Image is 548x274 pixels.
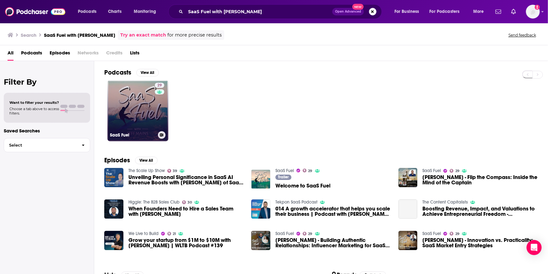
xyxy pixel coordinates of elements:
img: Yuliya Gorenko - Building Authentic Relationships: Influencer Marketing for SaaS Brands [251,231,270,250]
a: Try an exact match [120,31,166,39]
span: 014 A growth accelerator that helps you scale their business | Podcast with [PERSON_NAME] Leadership [275,206,391,217]
button: open menu [129,7,164,17]
span: Choose a tab above to access filters. [9,107,59,115]
span: All [8,48,14,61]
img: Andy Lee - Innovation vs. Practicality: SaaS Market Entry Strategies [399,231,418,250]
span: Logged in as patiencebaldacci [526,5,540,19]
button: Open AdvancedNew [332,8,364,15]
span: Trailer [278,175,289,179]
a: The Content Capitalists [422,199,468,205]
a: Unveiling Personal Significance in SaaS AI Revenue Boosts with Jeff Mains of Saas Fuel Podcast [128,175,244,185]
span: 29 [308,232,312,235]
img: Podchaser - Follow, Share and Rate Podcasts [5,6,65,18]
a: Welcome to SaaS Fuel [251,170,270,189]
a: SaaS Fuel [422,168,441,173]
div: Search podcasts, credits, & more... [174,4,388,19]
a: 39 [167,169,177,173]
span: 21 [173,232,176,235]
button: Select [4,138,90,152]
a: SaaS Fuel [422,231,441,236]
button: open menu [426,7,469,17]
img: When Founders Need to Hire a Sales Team with Jeff Mains [104,199,123,219]
h2: Podcasts [104,69,131,76]
span: 39 [173,170,177,172]
h2: Episodes [104,156,130,164]
span: Charts [108,7,122,16]
a: We Live to Build [128,231,159,236]
a: Grow your startup from $1M to $10M with Jeff Mains | WLTB Podcast #139 [128,238,244,248]
button: View All [136,69,159,76]
img: User Profile [526,5,540,19]
span: Unveiling Personal Significance in SaaS AI Revenue Boosts with [PERSON_NAME] of Saas Fuel Podcast [128,175,244,185]
img: Grow your startup from $1M to $10M with Jeff Mains | WLTB Podcast #139 [104,231,123,250]
img: 014 A growth accelerator that helps you scale their business | Podcast with Jeff Mains - Champion... [251,199,270,219]
button: open menu [469,7,492,17]
a: SaaS Fuel [275,231,294,236]
a: Jeff Mains - Flip the Compass: Inside the Mind of the Captain [422,175,538,185]
span: When Founders Need to Hire a Sales Team with [PERSON_NAME] [128,206,244,217]
a: Higgle: The B2B Sales Club [128,199,180,205]
span: New [352,4,364,10]
a: 29SaaS Fuel [107,80,168,141]
span: Podcasts [78,7,96,16]
a: The Scale Up Show [128,168,165,173]
a: Podcasts [21,48,42,61]
span: Monitoring [134,7,156,16]
span: Lists [130,48,139,61]
span: Open Advanced [335,10,361,13]
button: View All [135,157,158,164]
svg: Add a profile image [535,5,540,10]
span: 29 [308,170,312,172]
img: Jeff Mains - Flip the Compass: Inside the Mind of the Captain [399,168,418,187]
span: Networks [78,48,99,61]
p: Saved Searches [4,128,90,134]
span: 30 [187,201,192,204]
span: Boosting Revenue, Impact, and Valuations to Achieve Entrepreneurial Freedom - [PERSON_NAME] [422,206,538,217]
a: 29 [450,169,459,173]
span: [PERSON_NAME] - Flip the Compass: Inside the Mind of the Captain [422,175,538,185]
a: PodcastsView All [104,69,159,76]
button: open menu [73,7,105,17]
span: Welcome to SaaS Fuel [275,183,330,188]
span: 29 [157,82,162,89]
a: 29 [303,169,312,172]
h3: SaaS Fuel [110,132,155,138]
span: For Podcasters [430,7,460,16]
a: 29 [303,232,312,236]
input: Search podcasts, credits, & more... [186,7,332,17]
a: Tekpon SaaS Podcast [275,199,317,205]
span: More [473,7,484,16]
a: SaaS Fuel [275,168,294,173]
a: Show notifications dropdown [493,6,504,17]
a: EpisodesView All [104,156,158,164]
h3: SaaS Fuel with [PERSON_NAME] [44,32,115,38]
a: 29 [450,232,459,236]
a: Andy Lee - Innovation vs. Practicality: SaaS Market Entry Strategies [422,238,538,248]
span: 29 [455,232,459,235]
a: 21 [167,232,176,236]
span: Grow your startup from $1M to $10M with [PERSON_NAME] | WLTB Podcast #139 [128,238,244,248]
button: Send feedback [507,32,538,38]
img: Unveiling Personal Significance in SaaS AI Revenue Boosts with Jeff Mains of Saas Fuel Podcast [104,168,123,187]
span: Select [4,143,77,147]
span: [PERSON_NAME] - Building Authentic Relationships: Influencer Marketing for SaaS Brands [275,238,391,248]
span: for more precise results [167,31,222,39]
a: Boosting Revenue, Impact, and Valuations to Achieve Entrepreneurial Freedom - Jeff Mains [399,199,418,219]
span: Episodes [50,48,70,61]
h2: Filter By [4,77,90,87]
a: 014 A growth accelerator that helps you scale their business | Podcast with Jeff Mains - Champion... [275,206,391,217]
span: [PERSON_NAME] - Innovation vs. Practicality: SaaS Market Entry Strategies [422,238,538,248]
div: Open Intercom Messenger [527,240,542,255]
a: Charts [104,7,125,17]
a: Boosting Revenue, Impact, and Valuations to Achieve Entrepreneurial Freedom - Jeff Mains [422,206,538,217]
a: When Founders Need to Hire a Sales Team with Jeff Mains [128,206,244,217]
